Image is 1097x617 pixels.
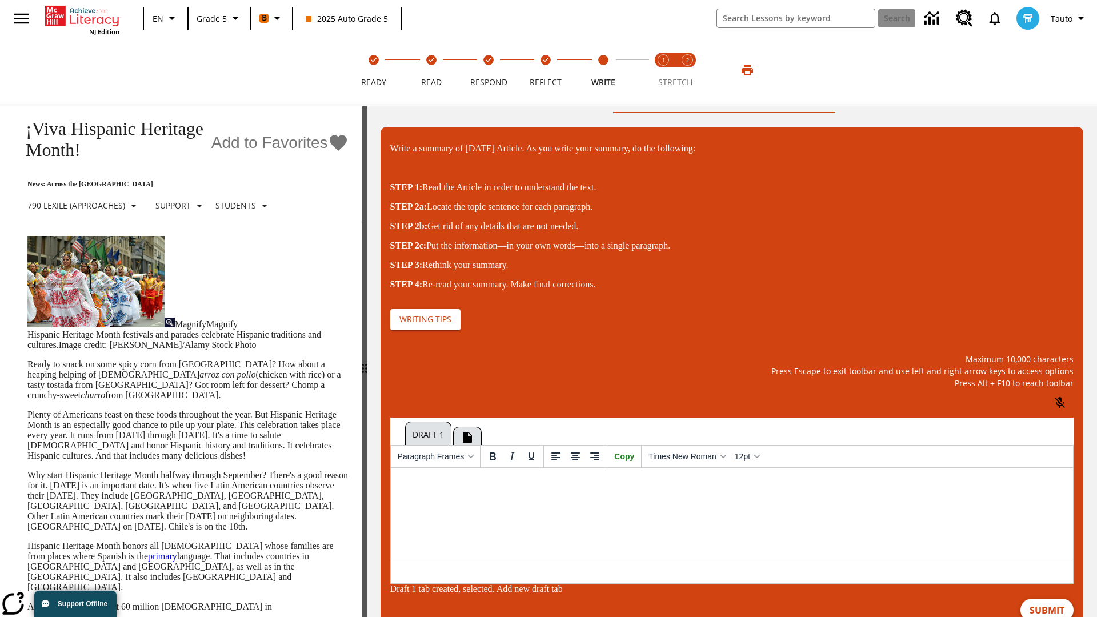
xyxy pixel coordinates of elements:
button: Open side menu [5,2,38,35]
img: Magnify [165,318,175,327]
button: Underline [522,447,541,466]
button: Italic [502,447,522,466]
button: Stretch Read step 1 of 2 [647,39,680,102]
p: Students [215,199,256,211]
button: Fonts [644,447,730,466]
button: Respond(Step completed) step 3 of 5 [455,39,522,102]
button: Font sizes [730,447,764,466]
button: Scaffolds, Support [151,195,211,216]
button: Copy [610,447,639,466]
button: Click to activate and allow voice recognition [1046,389,1074,416]
button: Boost Class color is orange. Change class color [255,8,289,29]
text: 2 [686,57,689,64]
button: Align center [566,447,585,466]
p: Write a summary of [DATE] Article. As you write your summary, do the following: [390,143,1074,154]
p: Rethink your summary. [390,260,1074,270]
span: 12pt [735,452,750,461]
span: Times New Roman [648,452,716,461]
span: Copy [614,452,634,461]
span: Magnify [175,319,206,329]
strong: STEP 2c: [390,241,427,250]
p: 790 Lexile (Approaches) [27,199,125,211]
span: 2025 Auto Grade 5 [306,13,388,25]
button: Read(Step completed) step 2 of 5 [398,39,464,102]
span: Ready [361,77,386,87]
span: Magnify [206,319,238,329]
button: Draft 1 [405,422,451,448]
span: Support Offline [58,600,107,608]
p: News: Across the [GEOGRAPHIC_DATA] [14,180,349,189]
button: Paragraph Frames [393,447,478,466]
span: NJ Edition [89,27,119,36]
a: Notifications [980,3,1010,33]
span: B [262,11,267,25]
em: churro [81,390,105,400]
span: STRETCH [658,77,692,87]
strong: STEP 3: [390,260,422,270]
p: Press Escape to exit toolbar and use left and right arrow keys to access options [390,365,1074,377]
span: Hispanic Heritage Month festivals and parades celebrate Hispanic traditions and cultures. [27,330,321,350]
button: Reflect(Step completed) step 4 of 5 [513,39,579,102]
strong: STEP 1: [390,182,422,192]
div: Press Enter or Spacebar and then press right and left arrow keys to move the slider [362,106,367,617]
button: Align right [585,447,604,466]
span: Grade 5 [197,13,227,25]
div: Draft 1 [390,418,1074,584]
span: Respond [470,77,507,87]
button: Bold [483,447,502,466]
text: 1 [662,57,665,64]
button: Add New Draft [453,427,482,448]
button: Stretch Respond step 2 of 2 [671,39,704,102]
p: Re-read your summary. Make final corrections. [390,279,1074,290]
div: Draft 1 tab created, selected. Add new draft tab [390,584,1074,594]
span: Add to Favorites [211,134,328,152]
button: Support Offline [34,591,117,617]
p: Why start Hispanic Heritage Month halfway through September? There's a good reason for it. [DATE]... [27,470,349,532]
p: Plenty of Americans feast on these foods throughout the year. But Hispanic Heritage Month is an e... [27,410,349,461]
a: Data Center [918,3,949,34]
button: Profile/Settings [1046,8,1092,29]
p: Put the information—in your own words—into a single paragraph. [390,241,1074,251]
img: avatar image [1016,7,1039,30]
a: Resource Center, Will open in new tab [949,3,980,34]
iframe: Rich Text Area. Press ALT-0 for help. [391,468,1073,559]
button: Ready(Step completed) step 1 of 5 [341,39,407,102]
div: activity [367,106,1097,617]
button: Align left [546,447,566,466]
input: search field [717,9,875,27]
strong: STEP 2a: [390,202,427,211]
p: Get rid of any details that are not needed. [390,221,1074,231]
button: Language: EN, Select a language [147,8,184,29]
p: Ready to snack on some spicy corn from [GEOGRAPHIC_DATA]? How about a heaping helping of [DEMOGRA... [27,359,349,400]
p: Read the Article in order to understand the text. [390,182,1074,193]
strong: STEP 4: [390,279,422,289]
h1: ¡Viva Hispanic Heritage Month! [14,118,206,161]
p: Support [155,199,191,211]
span: Reflect [530,77,562,87]
button: Write step 5 of 5 [570,39,636,102]
span: Paragraph Frames [398,452,465,461]
strong: STEP 2b: [390,221,427,231]
span: EN [153,13,163,25]
p: Locate the topic sentence for each paragraph. [390,202,1074,212]
span: Tauto [1051,13,1072,25]
button: Writing Tips [390,309,461,330]
p: Hispanic Heritage Month honors all [DEMOGRAPHIC_DATA] whose families are from places where Spanis... [27,541,349,592]
button: Select a new avatar [1010,3,1046,33]
span: Read [421,77,442,87]
em: arroz con pollo [199,370,255,379]
img: A photograph of Hispanic women participating in a parade celebrating Hispanic culture. The women ... [27,236,165,327]
a: primary [148,551,177,561]
button: Grade: Grade 5, Select a grade [192,8,247,29]
button: Select Lexile, 790 Lexile (Approaches) [23,195,145,216]
div: Home [45,3,119,36]
span: Image credit: [PERSON_NAME]/Alamy Stock Photo [59,340,257,350]
p: Press Alt + F10 to reach toolbar [390,377,1074,389]
button: Print [729,60,766,81]
span: Write [591,77,615,87]
button: Add to Favorites - ¡Viva Hispanic Heritage Month! [211,133,349,153]
button: Select Student [211,195,276,216]
p: Maximum 10,000 characters [390,353,1074,365]
div: Tab Group [404,418,1040,448]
